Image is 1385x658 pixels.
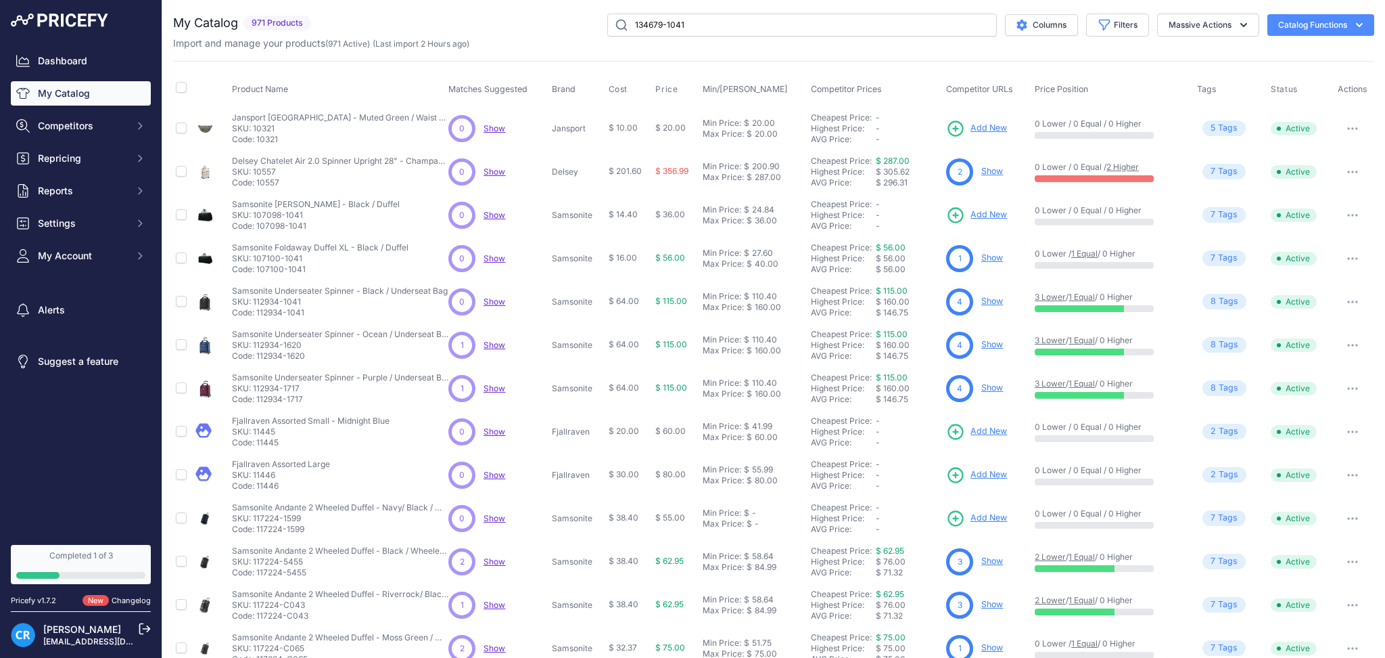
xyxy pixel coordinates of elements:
[811,632,872,642] a: Cheapest Price:
[811,589,872,599] a: Cheapest Price:
[112,596,151,605] a: Changelog
[1211,122,1215,135] span: 5
[752,129,778,139] div: 20.00
[609,123,638,133] span: $ 10.00
[232,156,448,167] p: Delsey Chatelet Air 2.0 Spinner Upright 28" - Champagne / Large
[1086,14,1149,37] button: Filters
[703,259,744,269] div: Max Price:
[1271,122,1317,135] span: Active
[811,383,876,394] div: Highest Price:
[1211,295,1216,308] span: 8
[1035,422,1183,433] p: 0 Lower / 0 Equal / 0 Higher
[752,215,777,226] div: 36.00
[1106,162,1139,172] a: 2 Higher
[752,172,781,183] div: 287.00
[1202,120,1246,136] span: Tag
[876,112,880,123] span: -
[232,416,390,426] p: Fjallraven Assorted Small - Midnight Blue
[173,37,469,50] p: Import and manage your products
[655,339,687,349] span: $ 115.00
[232,242,408,253] p: Samsonite Foldaway Duffel XL - Black / Duffel
[876,242,906,253] a: $ 56.00
[749,378,777,389] div: 110.40
[484,643,505,653] span: Show
[1035,595,1066,605] a: 2 Lower
[970,122,1007,135] span: Add New
[232,177,448,188] p: Code: 10557
[484,513,505,523] span: Show
[876,383,910,393] span: $ 160.00
[1271,338,1317,352] span: Active
[1202,294,1246,309] span: Tag
[703,389,744,399] div: Max Price:
[749,161,780,172] div: 200.90
[876,329,908,339] a: $ 115.00
[1271,84,1298,95] span: Status
[552,340,603,351] p: Samsonite
[958,166,962,178] span: 2
[1202,250,1246,266] span: Tag
[981,296,1003,306] a: Show
[609,166,642,176] span: $ 201.60
[484,383,505,393] span: Show
[484,167,505,177] a: Show
[981,382,1003,393] a: Show
[1035,118,1183,129] p: 0 Lower / 0 Equal / 0 Higher
[1271,209,1317,222] span: Active
[1211,252,1215,265] span: 7
[811,167,876,177] div: Highest Price:
[703,291,741,302] div: Min Price:
[703,84,788,94] span: Min/[PERSON_NAME]
[1338,84,1367,94] span: Actions
[946,422,1007,441] a: Add New
[752,345,781,356] div: 160.00
[811,123,876,134] div: Highest Price:
[552,167,603,177] p: Delsey
[232,167,448,177] p: SKU: 10557
[876,156,910,166] a: $ 287.00
[11,545,151,584] a: Completed 1 of 3
[484,600,505,610] a: Show
[232,307,448,318] p: Code: 112934-1041
[484,297,505,307] a: Show
[744,291,749,302] div: $
[752,259,778,269] div: 40.00
[232,351,448,361] p: Code: 112934-1620
[749,248,773,259] div: 27.60
[703,302,744,313] div: Max Price:
[876,546,904,556] a: $ 62.95
[946,206,1007,225] a: Add New
[173,14,238,32] h2: My Catalog
[744,161,749,172] div: $
[747,345,752,356] div: $
[484,426,505,437] a: Show
[38,119,126,133] span: Competitors
[328,39,367,49] a: 971 Active
[876,123,880,133] span: -
[811,221,876,232] div: AVG Price:
[1234,338,1238,351] span: s
[811,502,872,512] a: Cheapest Price:
[552,297,603,307] p: Samsonite
[811,210,876,221] div: Highest Price:
[484,123,505,133] span: Show
[811,156,872,166] a: Cheapest Price:
[459,123,465,135] span: 0
[609,84,630,95] button: Cost
[811,307,876,318] div: AVG Price:
[232,329,448,340] p: Samsonite Underseater Spinner - Ocean / Underseat Bag
[1271,295,1317,309] span: Active
[876,210,880,220] span: -
[749,334,777,345] div: 110.40
[1271,84,1300,95] button: Status
[655,209,685,219] span: $ 36.00
[459,296,465,308] span: 0
[552,253,603,264] p: Samsonite
[749,118,775,129] div: 20.00
[1271,425,1317,439] span: Active
[1202,424,1246,439] span: Tag
[876,351,941,361] div: $ 146.75
[1157,14,1259,37] button: Massive Actions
